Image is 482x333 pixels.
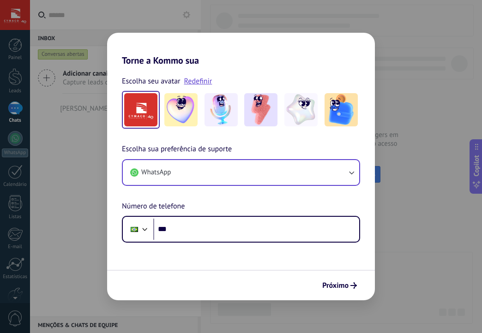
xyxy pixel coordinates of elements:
[325,93,358,126] img: -5.jpeg
[122,201,185,213] span: Número de telefone
[284,93,318,126] img: -4.jpeg
[123,160,359,185] button: WhatsApp
[141,168,171,177] span: WhatsApp
[126,220,143,239] div: Brazil: + 55
[122,75,181,87] span: Escolha seu avatar
[318,278,361,293] button: Próximo
[107,33,375,66] h2: Torne a Kommo sua
[164,93,198,126] img: -1.jpeg
[122,143,232,155] span: Escolha sua preferência de suporte
[184,77,212,86] a: Redefinir
[205,93,238,126] img: -2.jpeg
[322,282,349,289] span: Próximo
[244,93,277,126] img: -3.jpeg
